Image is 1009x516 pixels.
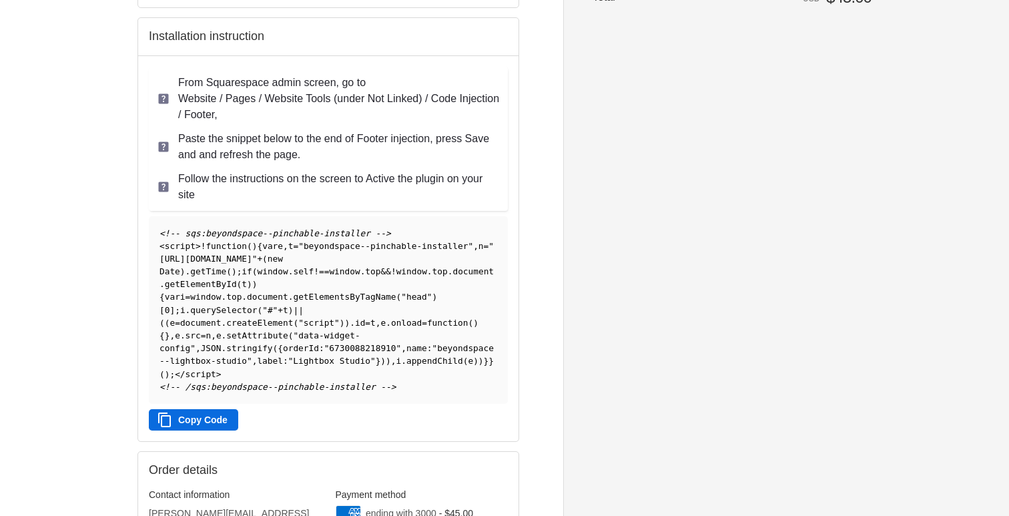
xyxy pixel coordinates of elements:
[473,356,478,366] span: )
[288,305,294,315] span: )
[222,330,227,340] span: .
[149,409,238,431] button: Copy Code
[329,266,360,276] span: window
[257,356,283,366] span: label
[165,305,170,315] span: 0
[159,228,391,238] span: <!-- sqs:beyondspace--pinchable-installer -->
[288,330,294,340] span: (
[298,241,473,251] span: "beyondspace--pinchable-installer"
[376,318,381,328] span: ,
[293,305,303,315] span: ||
[268,254,283,264] span: new
[180,292,186,302] span: i
[380,356,386,366] span: )
[432,292,437,302] span: )
[159,241,494,264] span: "[URL][DOMAIN_NAME]"
[175,330,180,340] span: e
[314,266,329,276] span: !==
[222,292,227,302] span: .
[247,292,288,302] span: document
[283,241,288,251] span: ,
[293,292,396,302] span: getElementsByTagName
[159,292,165,302] span: {
[376,356,381,366] span: }
[488,356,494,366] span: }
[252,279,258,289] span: )
[201,330,206,340] span: =
[159,369,165,379] span: (
[226,266,232,276] span: (
[237,266,242,276] span: ;
[463,356,468,366] span: (
[170,305,175,315] span: ]
[186,305,191,315] span: .
[247,279,252,289] span: )
[170,330,175,340] span: ,
[381,318,386,328] span: e
[257,254,262,264] span: +
[159,382,396,392] span: <!-- /sqs:beyondspace--pinchable-installer -->
[206,330,211,340] span: n
[252,266,258,276] span: (
[427,266,432,276] span: .
[232,266,237,276] span: )
[401,356,406,366] span: .
[180,305,186,315] span: i
[170,318,175,328] span: e
[186,369,216,379] span: script
[180,318,222,328] span: document
[226,343,272,353] span: stringify
[175,318,180,328] span: =
[178,75,500,123] p: From Squarespace admin screen, go to Website / Pages / Website Tools (under Not Linked) / Code In...
[406,356,463,366] span: appendChild
[288,241,294,251] span: t
[252,241,258,251] span: )
[226,292,242,302] span: top
[468,356,473,366] span: e
[186,292,191,302] span: =
[262,241,278,251] span: var
[391,266,396,276] span: !
[427,343,432,353] span: :
[427,318,468,328] span: function
[473,318,478,328] span: )
[159,266,180,276] span: Date
[386,318,391,328] span: .
[226,330,288,340] span: setAttribute
[283,305,288,315] span: t
[257,241,262,251] span: {
[159,241,165,251] span: <
[206,241,247,251] span: function
[201,241,206,251] span: !
[355,318,365,328] span: id
[432,266,448,276] span: top
[293,318,298,328] span: (
[484,356,489,366] span: }
[344,318,350,328] span: )
[252,356,258,366] span: ,
[319,343,324,353] span: :
[484,241,489,251] span: =
[288,266,294,276] span: .
[222,318,227,328] span: .
[149,489,322,501] h3: Contact information
[278,305,283,315] span: +
[178,131,500,163] p: Paste the snippet below to the end of Footer injection, press Save and and refresh the page.
[159,305,165,315] span: [
[406,343,427,353] span: name
[159,318,165,328] span: (
[278,343,283,353] span: {
[190,292,221,302] span: window
[216,369,222,379] span: >
[448,266,453,276] span: .
[247,241,252,251] span: (
[237,279,242,289] span: (
[186,330,201,340] span: src
[478,241,484,251] span: n
[288,292,294,302] span: .
[196,343,201,353] span: ,
[386,356,391,366] span: )
[242,292,247,302] span: .
[396,356,402,366] span: i
[159,279,165,289] span: .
